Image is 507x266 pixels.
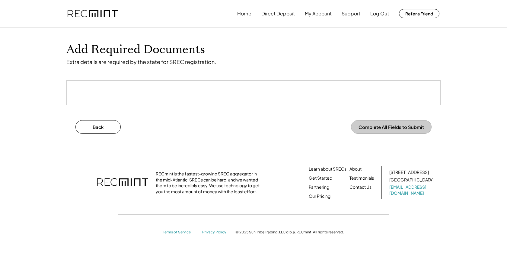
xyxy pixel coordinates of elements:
[156,171,263,194] div: RECmint is the fastest-growing SREC aggregator in the mid-Atlantic. SRECs can be hard, and we wan...
[342,8,360,20] button: Support
[305,8,332,20] button: My Account
[66,43,441,57] h1: Add Required Documents
[202,230,229,235] a: Privacy Policy
[370,8,389,20] button: Log Out
[389,177,433,183] div: [GEOGRAPHIC_DATA]
[351,120,432,134] button: Complete All Fields to Submit
[389,169,429,175] div: [STREET_ADDRESS]
[309,166,346,172] a: Learn about SRECs
[349,166,362,172] a: About
[68,10,118,18] img: recmint-logotype%403x.png
[237,8,251,20] button: Home
[75,120,121,134] button: Back
[309,193,330,199] a: Our Pricing
[66,58,216,65] div: Extra details are required by the state for SREC registration.
[309,184,329,190] a: Partnering
[309,175,332,181] a: Get Started
[235,230,344,235] div: © 2025 Sun Tribe Trading, LLC d.b.a. RECmint. All rights reserved.
[399,9,439,18] button: Refer a Friend
[261,8,295,20] button: Direct Deposit
[349,175,374,181] a: Testimonials
[349,184,371,190] a: Contact Us
[389,184,435,196] a: [EMAIL_ADDRESS][DOMAIN_NAME]
[163,230,196,235] a: Terms of Service
[97,172,148,193] img: recmint-logotype%403x.png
